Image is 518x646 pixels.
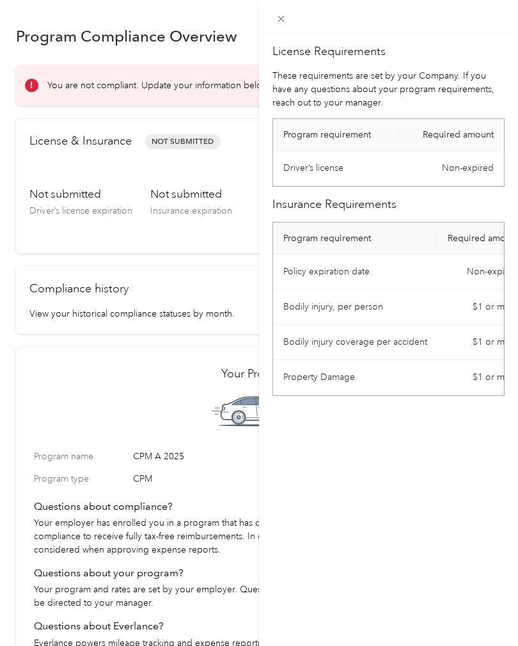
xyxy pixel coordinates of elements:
[273,151,398,186] td: Driver’s license
[273,119,398,151] th: Program requirement
[273,223,437,255] th: Program requirement
[273,255,437,290] td: Policy expiration date
[273,360,437,395] td: Property Damage
[446,574,518,646] iframe: Everlance-gr Chat Button Frame
[273,290,437,325] td: Bodily injury, per person
[272,69,505,109] p: These requirements are set by your Company. If you have any questions about your program requirem...
[272,43,505,60] h2: License Requirements
[273,325,437,360] td: Bodily injury coverage per accident
[398,151,504,186] td: Non-expired
[272,196,505,213] h2: Insurance Requirements
[398,119,504,151] th: Required amount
